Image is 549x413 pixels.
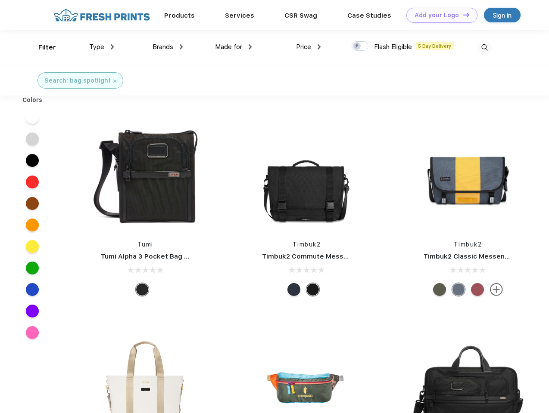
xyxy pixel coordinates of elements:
[101,253,202,260] a: Tumi Alpha 3 Pocket Bag Small
[262,253,377,260] a: Timbuk2 Commute Messenger Bag
[433,283,446,296] div: Eco Army
[249,44,252,49] img: dropdown.png
[293,241,321,248] a: Timbuk2
[38,43,56,52] div: Filter
[493,10,512,20] div: Sign in
[136,283,149,296] div: Black
[296,43,311,51] span: Price
[463,12,469,17] img: DT
[306,283,319,296] div: Eco Black
[318,44,321,49] img: dropdown.png
[249,117,364,231] img: func=resize&h=266
[477,40,492,55] img: desktop_search.svg
[374,43,412,51] span: Flash Eligible
[424,253,530,260] a: Timbuk2 Classic Messenger Bag
[411,117,525,231] img: func=resize&h=266
[452,283,465,296] div: Eco Lightbeam
[111,44,114,49] img: dropdown.png
[287,283,300,296] div: Eco Nautical
[137,241,153,248] a: Tumi
[44,76,111,85] div: Search: bag spotlight
[415,42,454,50] span: 5 Day Delivery
[471,283,484,296] div: Eco Collegiate Red
[415,12,459,19] div: Add your Logo
[484,8,521,22] a: Sign in
[215,43,242,51] span: Made for
[89,43,104,51] span: Type
[153,43,173,51] span: Brands
[16,96,49,105] div: Colors
[180,44,183,49] img: dropdown.png
[164,12,195,19] a: Products
[88,117,203,231] img: func=resize&h=266
[490,283,503,296] img: more.svg
[454,241,482,248] a: Timbuk2
[51,8,153,23] img: fo%20logo%202.webp
[113,80,116,83] img: filter_cancel.svg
